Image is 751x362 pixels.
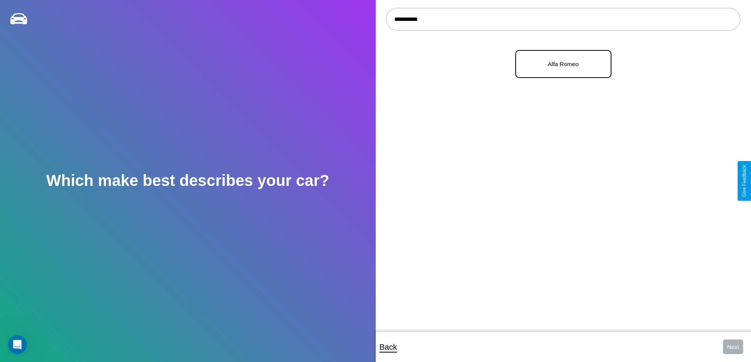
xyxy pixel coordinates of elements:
[8,335,27,354] iframe: Intercom live chat
[723,340,743,354] button: Next
[742,165,747,197] div: Give Feedback
[380,340,397,354] p: Back
[524,59,603,69] p: Alfa Romeo
[46,172,329,189] h2: Which make best describes your car?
